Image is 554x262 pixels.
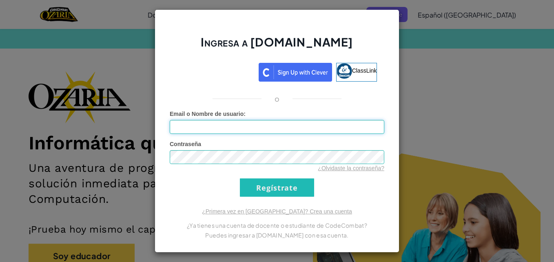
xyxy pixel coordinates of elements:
span: ClassLink [352,67,377,74]
img: clever_sso_button@2x.png [259,63,332,82]
p: ¿Ya tienes una cuenta de docente o estudiante de CodeCombat? [170,220,384,230]
iframe: Diálogo de Acceder con Google [386,8,546,119]
h2: Ingresa a [DOMAIN_NAME] [170,34,384,58]
a: ¿Primera vez en [GEOGRAPHIC_DATA]? Crea una cuenta [202,208,352,215]
p: Puedes ingresar a [DOMAIN_NAME] con esa cuenta. [170,230,384,240]
p: o [275,94,279,104]
span: Email o Nombre de usuario [170,111,244,117]
a: ¿Olvidaste la contraseña? [318,165,384,171]
iframe: Botón de Acceder con Google [173,62,259,80]
label: : [170,110,246,118]
img: classlink-logo-small.png [337,63,352,79]
span: Contraseña [170,141,201,147]
input: Regístrate [240,178,314,197]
